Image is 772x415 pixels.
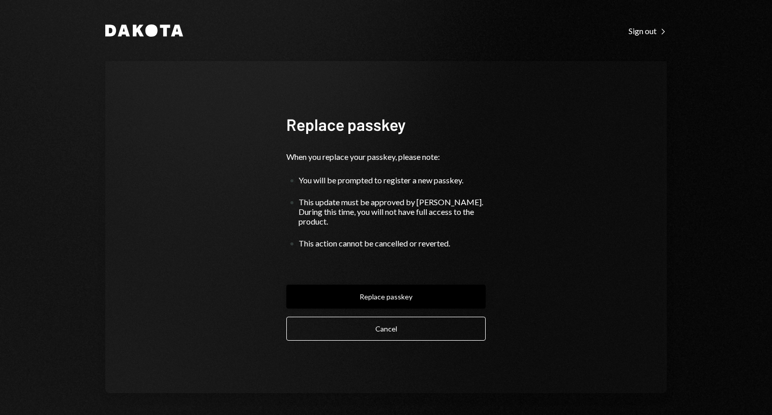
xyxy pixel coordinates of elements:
[286,114,486,134] h1: Replace passkey
[299,238,486,248] div: This action cannot be cancelled or reverted.
[286,151,486,163] div: When you replace your passkey, please note:
[286,285,486,309] button: Replace passkey
[629,26,667,36] div: Sign out
[299,175,486,185] div: You will be prompted to register a new passkey.
[629,25,667,36] a: Sign out
[299,197,486,226] div: This update must be approved by [PERSON_NAME]. During this time, you will not have full access to...
[286,317,486,341] button: Cancel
